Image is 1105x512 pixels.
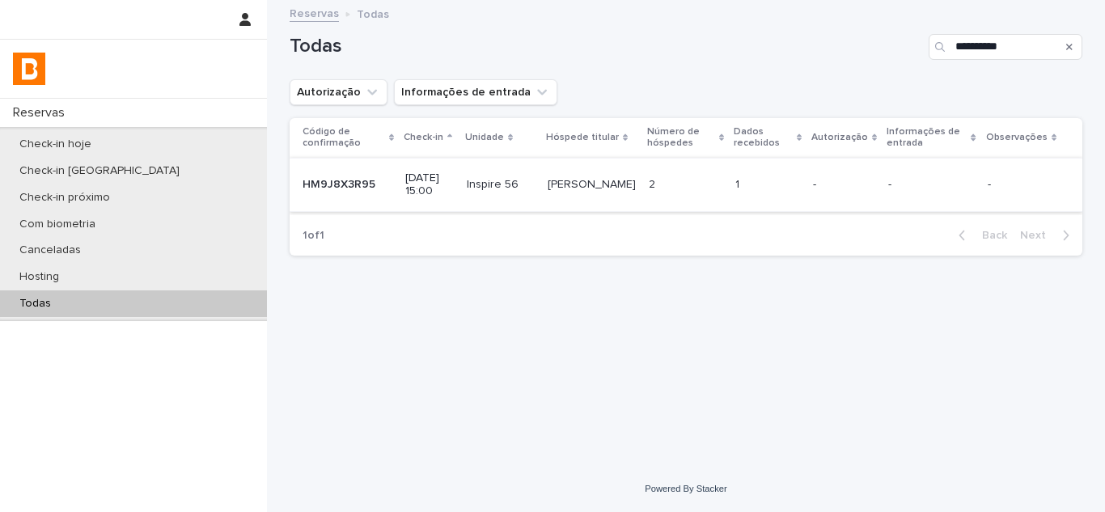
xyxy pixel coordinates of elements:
[13,53,45,85] img: zVaNuJHRTjyIjT5M9Xd5
[303,123,385,153] p: Código de confirmação
[548,175,639,192] p: [PERSON_NAME]
[647,123,715,153] p: Número de hóspedes
[6,105,78,121] p: Reservas
[6,218,108,231] p: Com biometria
[972,230,1007,241] span: Back
[811,129,868,146] p: Autorização
[986,129,1048,146] p: Observações
[988,178,1056,192] p: -
[404,129,443,146] p: Check-in
[734,123,793,153] p: Dados recebidos
[290,35,922,58] h1: Todas
[405,171,454,199] p: [DATE] 15:00
[546,129,619,146] p: Hóspede titular
[6,138,104,151] p: Check-in hoje
[649,175,658,192] p: 2
[887,123,967,153] p: Informações de entrada
[467,175,522,192] p: Inspire 56
[394,79,557,105] button: Informações de entrada
[735,175,743,192] p: 1
[813,178,875,192] p: -
[888,178,974,192] p: -
[357,4,389,22] p: Todas
[1020,230,1056,241] span: Next
[645,484,726,493] a: Powered By Stacker
[6,164,193,178] p: Check-in [GEOGRAPHIC_DATA]
[6,297,64,311] p: Todas
[465,129,504,146] p: Unidade
[6,270,72,284] p: Hosting
[6,243,94,257] p: Canceladas
[303,175,379,192] p: HM9J8X3R95
[946,228,1014,243] button: Back
[290,216,337,256] p: 1 of 1
[290,3,339,22] a: Reservas
[929,34,1082,60] input: Search
[290,158,1082,212] tr: HM9J8X3R95HM9J8X3R95 [DATE] 15:00Inspire 56Inspire 56 [PERSON_NAME][PERSON_NAME] 22 11 ---
[1014,228,1082,243] button: Next
[290,79,387,105] button: Autorização
[6,191,123,205] p: Check-in próximo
